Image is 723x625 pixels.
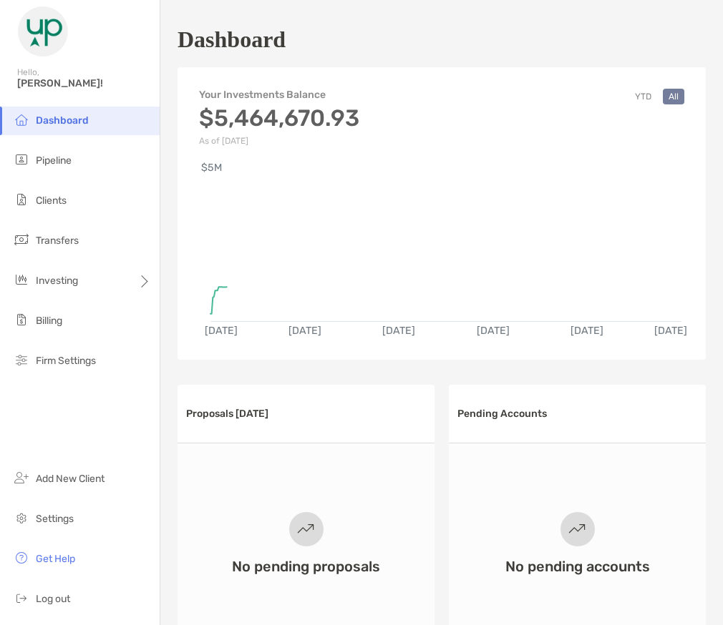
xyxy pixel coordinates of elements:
[13,509,30,526] img: settings icon
[201,162,222,174] text: $5M
[13,351,30,368] img: firm-settings icon
[36,553,75,565] span: Get Help
[17,77,151,89] span: [PERSON_NAME]!
[199,89,359,101] h4: Your Investments Balance
[199,104,359,132] h3: $5,464,670.93
[571,325,603,337] text: [DATE]
[232,558,380,575] h3: No pending proposals
[17,6,69,57] img: Zoe Logo
[36,114,89,127] span: Dashboard
[199,136,359,146] p: As of [DATE]
[13,111,30,128] img: dashboard icon
[36,195,67,207] span: Clients
[36,235,79,247] span: Transfers
[629,89,657,104] button: YTD
[36,315,62,327] span: Billing
[663,89,684,104] button: All
[36,355,96,367] span: Firm Settings
[13,231,30,248] img: transfers icon
[36,593,70,605] span: Log out
[457,408,547,420] h3: Pending Accounts
[13,589,30,606] img: logout icon
[36,513,74,525] span: Settings
[13,469,30,486] img: add_new_client icon
[288,325,321,337] text: [DATE]
[13,549,30,566] img: get-help icon
[13,271,30,288] img: investing icon
[13,311,30,328] img: billing icon
[186,408,268,420] h3: Proposals [DATE]
[36,473,105,485] span: Add New Client
[36,154,72,167] span: Pipeline
[654,325,687,337] text: [DATE]
[505,558,650,575] h3: No pending accounts
[13,151,30,168] img: pipeline icon
[382,325,415,337] text: [DATE]
[36,275,78,287] span: Investing
[477,325,510,337] text: [DATE]
[205,325,238,337] text: [DATE]
[13,191,30,208] img: clients icon
[178,26,286,53] h1: Dashboard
